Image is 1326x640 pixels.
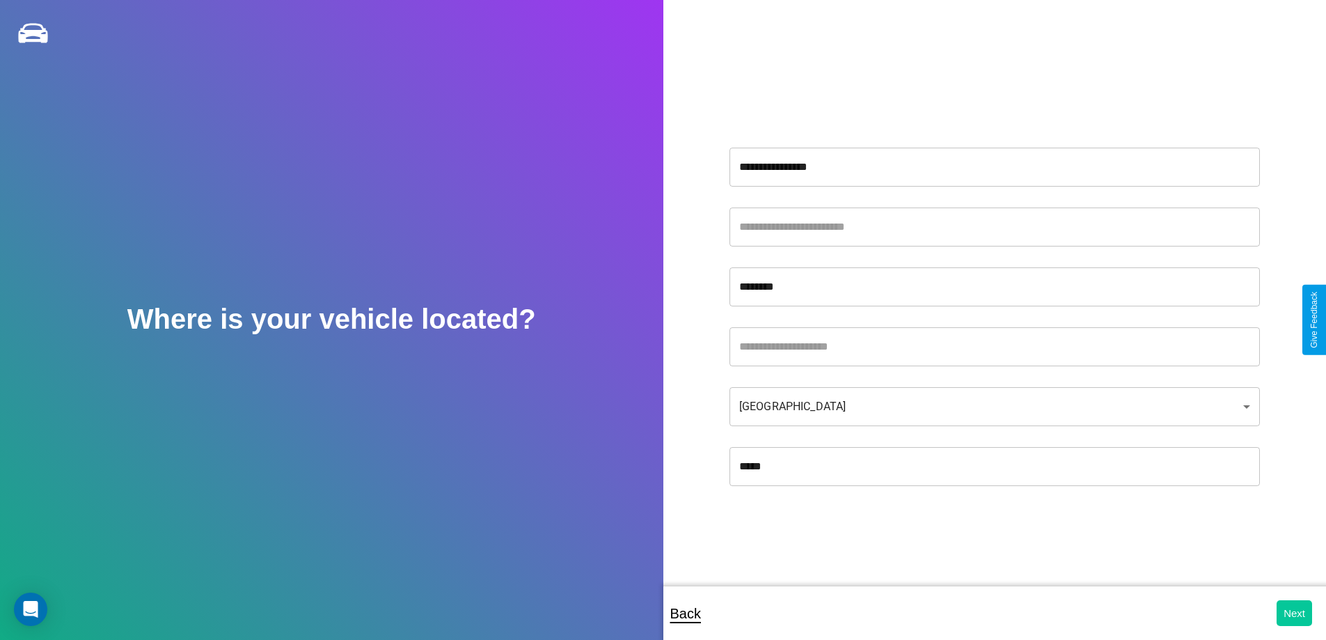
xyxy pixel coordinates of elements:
[1309,292,1319,348] div: Give Feedback
[14,593,47,626] div: Open Intercom Messenger
[729,387,1260,426] div: [GEOGRAPHIC_DATA]
[1277,600,1312,626] button: Next
[670,601,701,626] p: Back
[127,304,536,335] h2: Where is your vehicle located?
